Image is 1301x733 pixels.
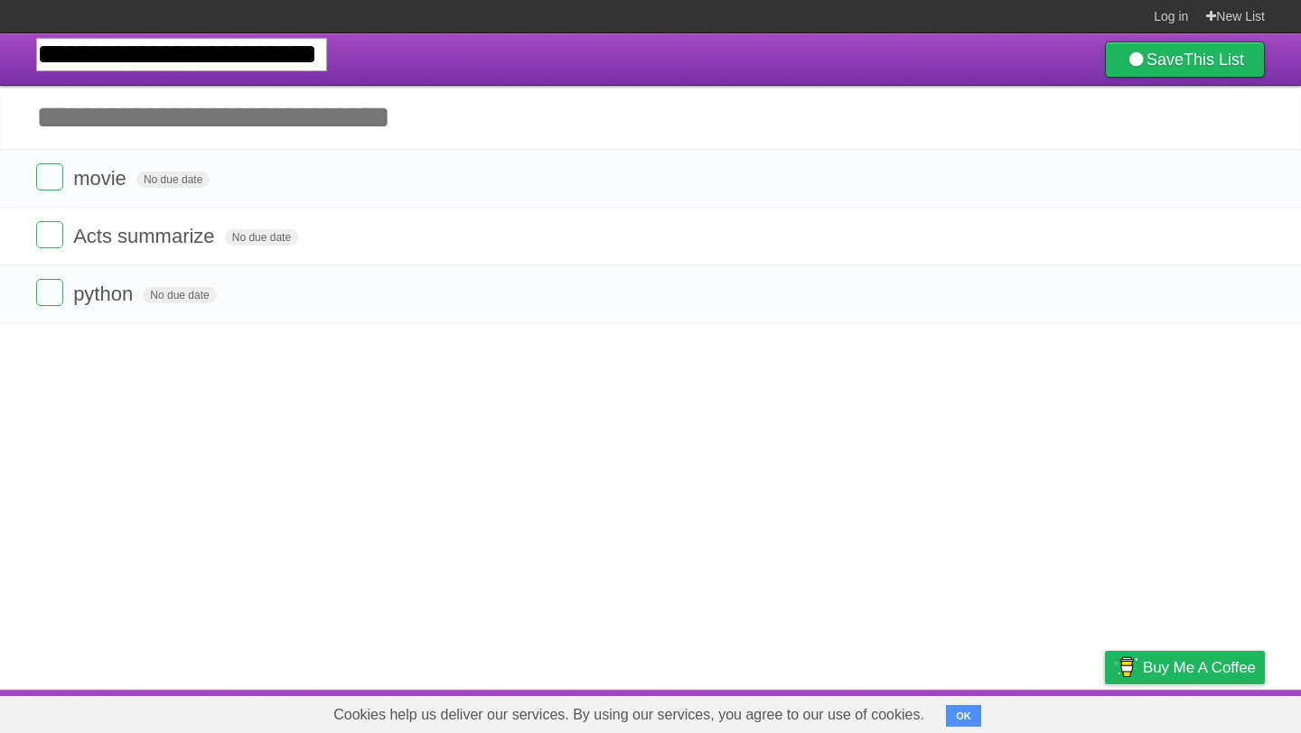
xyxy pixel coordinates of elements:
[946,705,981,727] button: OK
[924,694,997,728] a: Developers
[1151,694,1265,728] a: Suggest a feature
[36,279,63,306] label: Done
[1081,694,1128,728] a: Privacy
[1184,51,1244,69] b: This List
[225,229,298,246] span: No due date
[1105,42,1265,78] a: SaveThis List
[315,697,942,733] span: Cookies help us deliver our services. By using our services, you agree to our use of cookies.
[73,283,137,305] span: python
[1105,651,1265,684] a: Buy me a coffee
[36,163,63,190] label: Done
[36,221,63,248] label: Done
[143,287,216,303] span: No due date
[73,225,219,247] span: Acts summarize
[865,694,903,728] a: About
[1143,652,1256,683] span: Buy me a coffee
[1114,652,1138,682] img: Buy me a coffee
[73,167,131,190] span: movie
[136,172,210,188] span: No due date
[1020,694,1060,728] a: Terms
